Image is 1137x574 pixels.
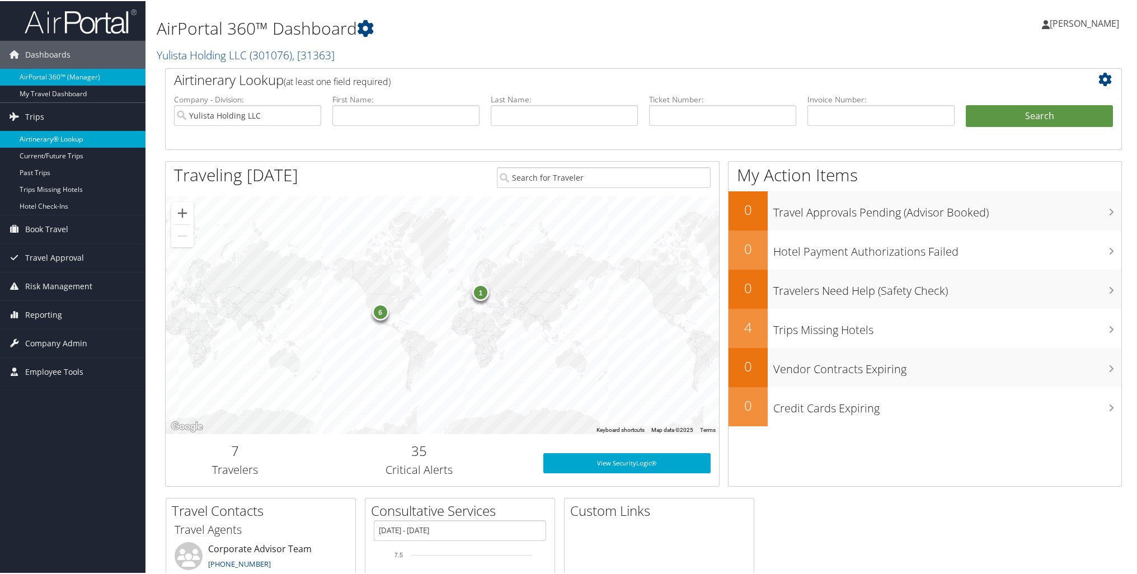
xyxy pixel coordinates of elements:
[596,425,645,433] button: Keyboard shortcuts
[25,271,92,299] span: Risk Management
[174,162,298,186] h1: Traveling [DATE]
[651,426,693,432] span: Map data ©2025
[649,93,796,104] label: Ticket Number:
[174,69,1033,88] h2: Airtinerary Lookup
[372,303,388,319] div: 6
[729,317,768,336] h2: 4
[25,40,71,68] span: Dashboards
[284,74,391,87] span: (at least one field required)
[312,440,526,459] h2: 35
[174,461,295,477] h3: Travelers
[729,356,768,375] h2: 0
[25,357,83,385] span: Employee Tools
[729,229,1121,269] a: 0Hotel Payment Authorizations Failed
[25,243,84,271] span: Travel Approval
[1050,16,1119,29] span: [PERSON_NAME]
[773,355,1121,376] h3: Vendor Contracts Expiring
[157,46,335,62] a: Yulista Holding LLC
[171,224,194,246] button: Zoom out
[773,237,1121,258] h3: Hotel Payment Authorizations Failed
[773,276,1121,298] h3: Travelers Need Help (Safety Check)
[773,316,1121,337] h3: Trips Missing Hotels
[175,521,347,537] h3: Travel Agents
[250,46,292,62] span: ( 301076 )
[729,199,768,218] h2: 0
[773,394,1121,415] h3: Credit Cards Expiring
[172,500,355,519] h2: Travel Contacts
[168,418,205,433] img: Google
[312,461,526,477] h3: Critical Alerts
[25,300,62,328] span: Reporting
[371,500,555,519] h2: Consultative Services
[729,308,1121,347] a: 4Trips Missing Hotels
[729,277,768,297] h2: 0
[729,386,1121,425] a: 0Credit Cards Expiring
[729,347,1121,386] a: 0Vendor Contracts Expiring
[292,46,335,62] span: , [ 31363 ]
[472,283,489,300] div: 1
[171,201,194,223] button: Zoom in
[773,198,1121,219] h3: Travel Approvals Pending (Advisor Booked)
[157,16,806,39] h1: AirPortal 360™ Dashboard
[25,102,44,130] span: Trips
[497,166,711,187] input: Search for Traveler
[570,500,754,519] h2: Custom Links
[729,395,768,414] h2: 0
[807,93,955,104] label: Invoice Number:
[174,93,321,104] label: Company - Division:
[208,558,271,568] a: [PHONE_NUMBER]
[966,104,1113,126] button: Search
[700,426,716,432] a: Terms (opens in new tab)
[394,551,403,557] tspan: 7.5
[543,452,711,472] a: View SecurityLogic®
[729,238,768,257] h2: 0
[729,162,1121,186] h1: My Action Items
[729,269,1121,308] a: 0Travelers Need Help (Safety Check)
[168,418,205,433] a: Open this area in Google Maps (opens a new window)
[174,440,295,459] h2: 7
[25,328,87,356] span: Company Admin
[729,190,1121,229] a: 0Travel Approvals Pending (Advisor Booked)
[1042,6,1130,39] a: [PERSON_NAME]
[25,7,137,34] img: airportal-logo.png
[25,214,68,242] span: Book Travel
[332,93,480,104] label: First Name:
[491,93,638,104] label: Last Name:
